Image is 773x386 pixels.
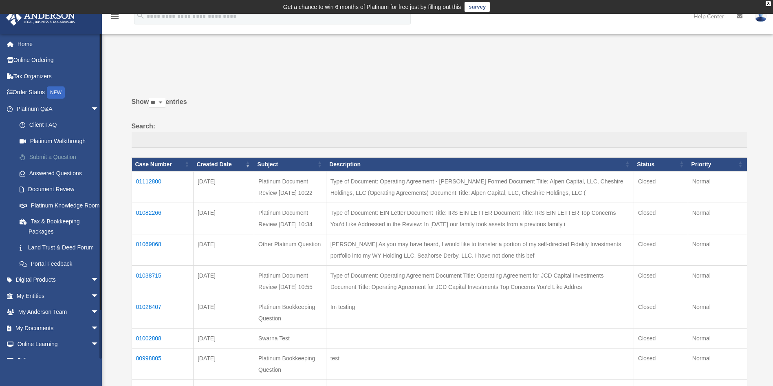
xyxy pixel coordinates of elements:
[193,265,254,297] td: [DATE]
[6,36,111,52] a: Home
[193,234,254,265] td: [DATE]
[634,203,688,234] td: Closed
[132,328,193,348] td: 01002808
[132,234,193,265] td: 01069868
[91,320,107,337] span: arrow_drop_down
[634,157,688,171] th: Status: activate to sort column ascending
[634,348,688,379] td: Closed
[11,256,111,272] a: Portal Feedback
[110,14,120,21] a: menu
[254,203,326,234] td: Platinum Document Review [DATE] 10:34
[6,84,111,101] a: Order StatusNEW
[132,297,193,328] td: 01026407
[326,297,634,328] td: Im testing
[193,328,254,348] td: [DATE]
[6,101,111,117] a: Platinum Q&Aarrow_drop_down
[132,265,193,297] td: 01038715
[47,86,65,99] div: NEW
[254,265,326,297] td: Platinum Document Review [DATE] 10:55
[634,328,688,348] td: Closed
[254,297,326,328] td: Platinum Bookkeeping Question
[11,149,111,165] a: Submit a Question
[91,304,107,321] span: arrow_drop_down
[91,288,107,304] span: arrow_drop_down
[4,10,77,26] img: Anderson Advisors Platinum Portal
[283,2,461,12] div: Get a chance to win 6 months of Platinum for free just by filling out this
[688,328,747,348] td: Normal
[91,336,107,353] span: arrow_drop_down
[766,1,771,6] div: close
[132,203,193,234] td: 01082266
[688,234,747,265] td: Normal
[634,297,688,328] td: Closed
[254,171,326,203] td: Platinum Document Review [DATE] 10:22
[688,348,747,379] td: Normal
[326,348,634,379] td: test
[11,181,111,198] a: Document Review
[6,336,111,353] a: Online Learningarrow_drop_down
[132,348,193,379] td: 00998805
[688,171,747,203] td: Normal
[6,352,111,368] a: Billingarrow_drop_down
[91,352,107,369] span: arrow_drop_down
[136,11,145,20] i: search
[6,68,111,84] a: Tax Organizers
[688,157,747,171] th: Priority: activate to sort column ascending
[688,297,747,328] td: Normal
[193,348,254,379] td: [DATE]
[132,96,747,116] label: Show entries
[11,240,111,256] a: Land Trust & Deed Forum
[634,234,688,265] td: Closed
[132,121,747,148] label: Search:
[465,2,490,12] a: survey
[11,117,111,133] a: Client FAQ
[6,272,111,288] a: Digital Productsarrow_drop_down
[326,171,634,203] td: Type of Document: Operating Agreement - [PERSON_NAME] Formed Document Title: Alpen Capital, LLC, ...
[326,234,634,265] td: [PERSON_NAME] As you may have heard, I would like to transfer a portion of my self-directed Fidel...
[634,265,688,297] td: Closed
[326,203,634,234] td: Type of Document: EIN Letter Document Title: IRS EIN LETTER Document Title: IRS EIN LETTER Top Co...
[132,157,193,171] th: Case Number: activate to sort column ascending
[6,288,111,304] a: My Entitiesarrow_drop_down
[688,265,747,297] td: Normal
[11,197,111,214] a: Platinum Knowledge Room
[326,265,634,297] td: Type of Document: Operating Agreement Document Title: Operating Agreement for JCD Capital Investm...
[326,157,634,171] th: Description: activate to sort column ascending
[755,10,767,22] img: User Pic
[110,11,120,21] i: menu
[11,214,111,240] a: Tax & Bookkeeping Packages
[6,320,111,336] a: My Documentsarrow_drop_down
[193,203,254,234] td: [DATE]
[688,203,747,234] td: Normal
[11,133,111,149] a: Platinum Walkthrough
[11,165,107,181] a: Answered Questions
[254,328,326,348] td: Swarna Test
[91,272,107,289] span: arrow_drop_down
[193,171,254,203] td: [DATE]
[254,157,326,171] th: Subject: activate to sort column ascending
[634,171,688,203] td: Closed
[254,348,326,379] td: Platinum Bookkeeping Question
[132,171,193,203] td: 01112800
[6,304,111,320] a: My Anderson Teamarrow_drop_down
[193,297,254,328] td: [DATE]
[132,132,747,148] input: Search:
[6,52,111,68] a: Online Ordering
[193,157,254,171] th: Created Date: activate to sort column ascending
[149,98,165,108] select: Showentries
[254,234,326,265] td: Other Platinum Question
[91,101,107,117] span: arrow_drop_down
